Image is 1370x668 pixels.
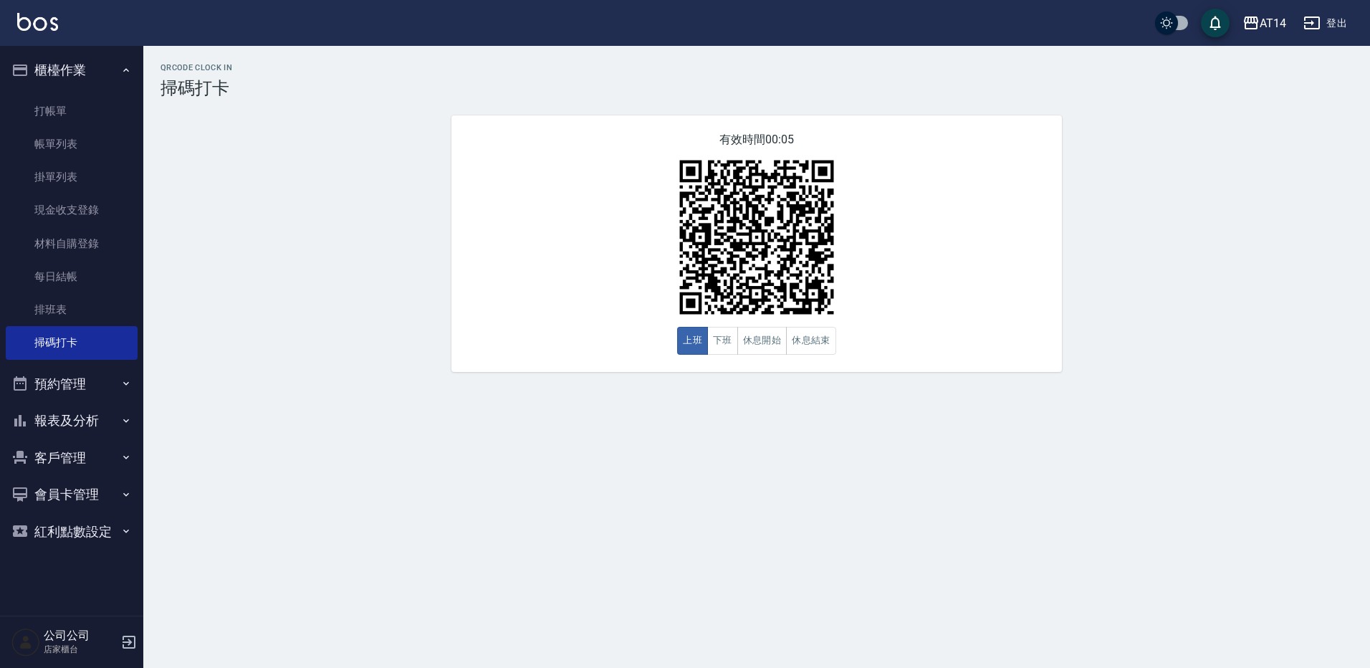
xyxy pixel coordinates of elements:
[161,63,1353,72] h2: QRcode Clock In
[6,293,138,326] a: 排班表
[6,513,138,550] button: 紅利點數設定
[6,402,138,439] button: 報表及分析
[737,327,787,355] button: 休息開始
[6,260,138,293] a: 每日結帳
[6,161,138,194] a: 掛單列表
[11,628,40,657] img: Person
[6,52,138,89] button: 櫃檯作業
[6,95,138,128] a: 打帳單
[1237,9,1292,38] button: AT14
[6,194,138,226] a: 現金收支登錄
[6,366,138,403] button: 預約管理
[17,13,58,31] img: Logo
[1201,9,1230,37] button: save
[1298,10,1353,37] button: 登出
[707,327,738,355] button: 下班
[6,326,138,359] a: 掃碼打卡
[6,439,138,477] button: 客戶管理
[6,476,138,513] button: 會員卡管理
[44,629,117,643] h5: 公司公司
[677,327,708,355] button: 上班
[6,128,138,161] a: 帳單列表
[161,78,1353,98] h3: 掃碼打卡
[1260,14,1286,32] div: AT14
[786,327,836,355] button: 休息結束
[451,115,1062,372] div: 有效時間 00:05
[44,643,117,656] p: 店家櫃台
[6,227,138,260] a: 材料自購登錄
